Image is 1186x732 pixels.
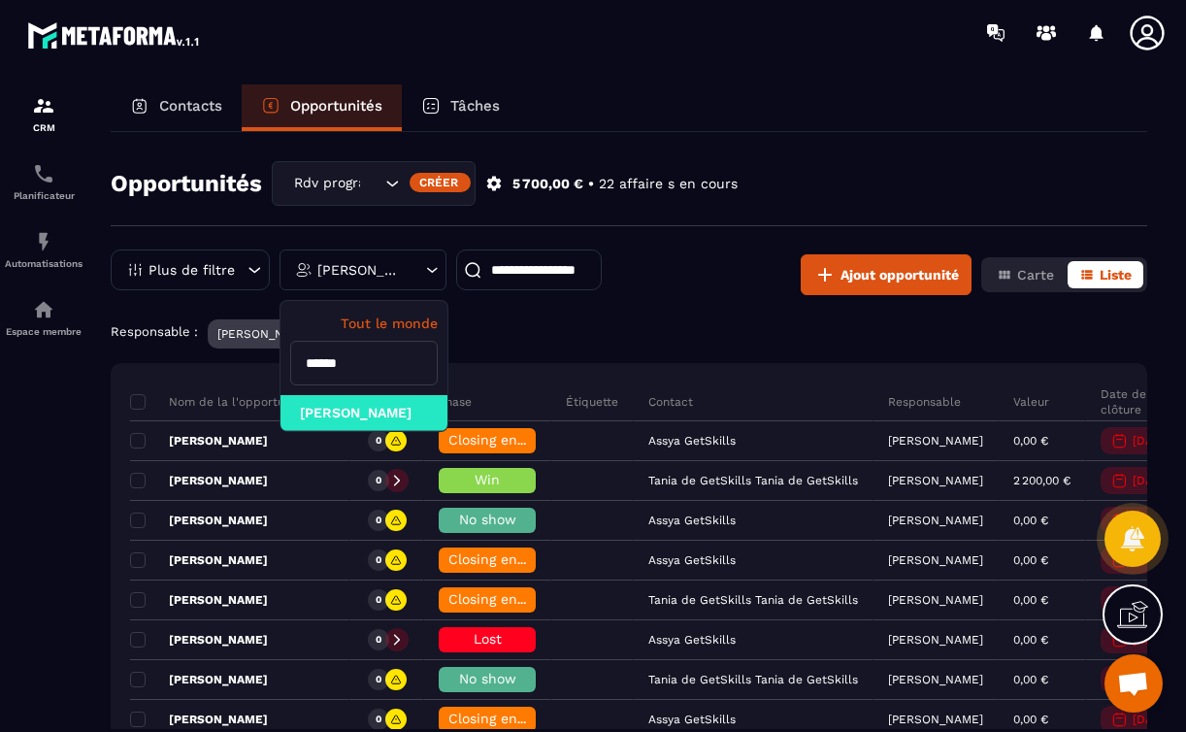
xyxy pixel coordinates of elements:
p: 0 [376,434,381,448]
p: Valeur [1013,394,1049,410]
span: Liste [1100,267,1132,283]
p: [PERSON_NAME] [217,327,313,341]
img: automations [32,230,55,253]
span: Ajout opportunité [840,265,959,284]
p: [PERSON_NAME] [888,673,983,686]
span: Closing en cours [448,551,559,567]
a: automationsautomationsAutomatisations [5,216,82,283]
span: Carte [1017,267,1054,283]
p: 22 affaire s en cours [599,175,738,193]
button: Liste [1068,261,1143,288]
span: Closing en cours [448,432,559,448]
p: [PERSON_NAME] [888,514,983,527]
a: Tâches [402,84,519,131]
p: Étiquette [566,394,618,410]
img: automations [32,298,55,321]
p: 0,00 € [1013,673,1048,686]
p: [DATE] [1133,713,1170,726]
p: 0 [376,593,381,607]
p: [PERSON_NAME] [130,552,268,568]
p: 0,00 € [1013,713,1048,726]
p: Responsable : [111,324,198,339]
a: formationformationCRM [5,80,82,148]
span: No show [459,512,516,527]
p: 0,00 € [1013,514,1048,527]
span: Closing en cours [448,711,559,726]
span: Closing en cours [448,591,559,607]
p: [PERSON_NAME] [888,434,983,448]
p: 5 700,00 € [512,175,583,193]
img: logo [27,17,202,52]
p: Responsable [888,394,961,410]
p: [DATE] [1133,434,1170,448]
p: [DATE] [1133,474,1170,487]
li: [PERSON_NAME] [280,395,447,431]
p: [PERSON_NAME] [888,633,983,647]
p: [PERSON_NAME] [130,712,268,727]
span: Rdv programmé [289,173,361,194]
a: schedulerschedulerPlanificateur [5,148,82,216]
p: [PERSON_NAME] [888,713,983,726]
p: 0,00 € [1013,553,1048,567]
p: Tout le monde [290,316,438,331]
p: 0 [376,673,381,686]
p: Opportunités [290,97,382,115]
a: Opportunités [242,84,402,131]
p: Contact [648,394,693,410]
p: [PERSON_NAME] [130,672,268,687]
p: [PERSON_NAME] [130,592,268,608]
span: No show [459,671,516,686]
p: 0 [376,514,381,527]
p: [PERSON_NAME] [130,513,268,528]
p: Planificateur [5,190,82,201]
p: Date de clôture [1101,386,1180,417]
img: formation [32,94,55,117]
p: [PERSON_NAME] [130,433,268,449]
p: [PERSON_NAME] [130,473,268,488]
a: automationsautomationsEspace membre [5,283,82,351]
button: Carte [985,261,1066,288]
span: Lost [474,631,502,647]
p: [PERSON_NAME] [317,263,404,277]
p: 0 [376,633,381,647]
a: Contacts [111,84,242,131]
p: [PERSON_NAME] [130,632,268,648]
div: Search for option [272,161,476,206]
p: Espace membre [5,326,82,337]
p: 0,00 € [1013,633,1048,647]
p: [PERSON_NAME] [888,593,983,607]
p: 2 200,00 € [1013,474,1071,487]
p: Automatisations [5,258,82,269]
p: Nom de la l'opportunité [130,394,306,410]
span: Win [475,472,500,487]
p: 0,00 € [1013,434,1048,448]
p: Phase [439,394,472,410]
p: 0 [376,713,381,726]
img: scheduler [32,162,55,185]
p: Plus de filtre [148,263,235,277]
p: 0 [376,553,381,567]
p: 0 [376,474,381,487]
p: 0,00 € [1013,593,1048,607]
input: Search for option [361,173,380,194]
p: • [588,175,594,193]
a: Ouvrir le chat [1104,654,1163,713]
h2: Opportunités [111,164,262,203]
p: Tâches [450,97,500,115]
p: [PERSON_NAME] [888,553,983,567]
p: CRM [5,122,82,133]
button: Ajout opportunité [801,254,972,295]
div: Créer [410,173,471,192]
p: [PERSON_NAME] [888,474,983,487]
p: Contacts [159,97,222,115]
